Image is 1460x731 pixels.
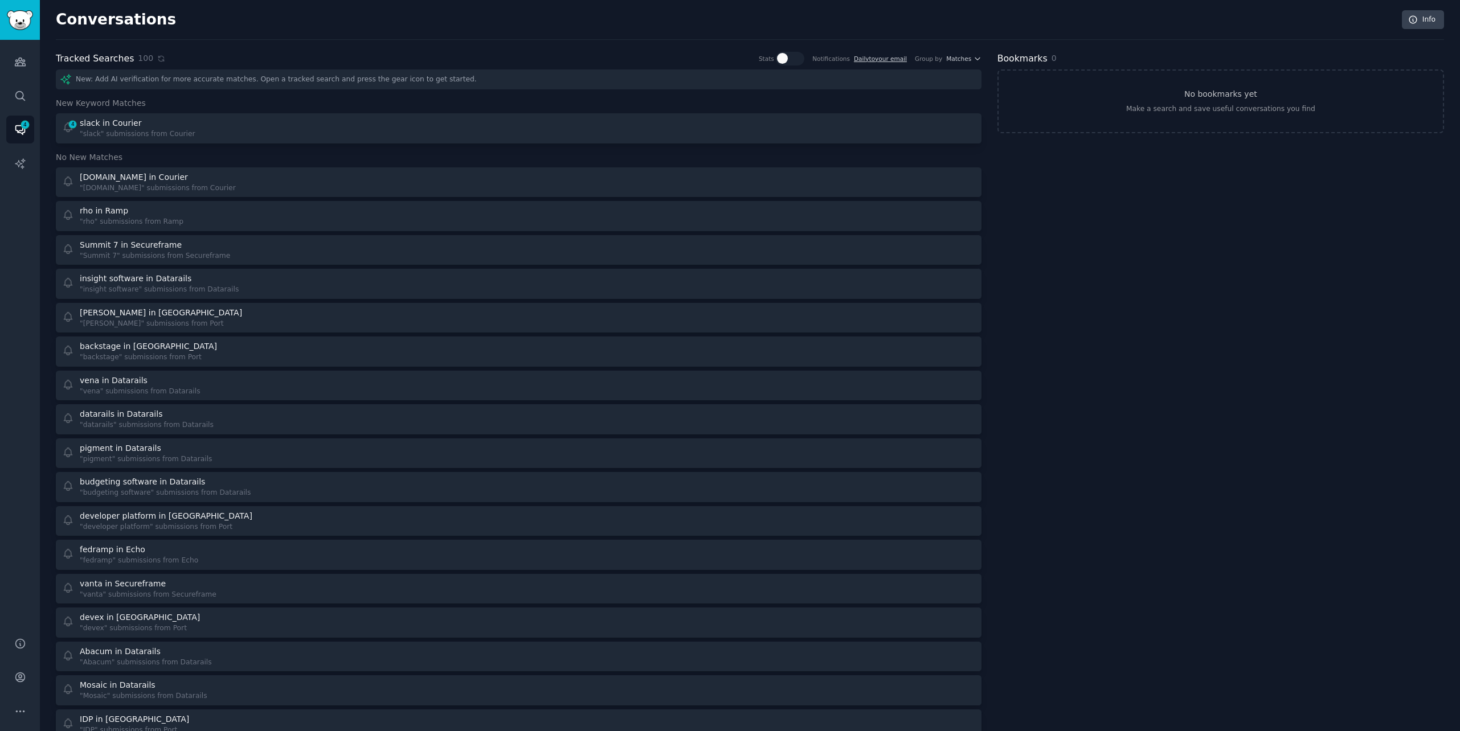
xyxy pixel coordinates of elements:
a: datarails in Datarails"datarails" submissions from Datarails [56,404,981,434]
div: vanta in Secureframe [80,578,166,590]
span: Matches [946,55,971,63]
div: "datarails" submissions from Datarails [80,420,214,430]
span: 4 [20,121,30,129]
div: "Summit 7" submissions from Secureframe [80,251,230,261]
span: 0 [1052,54,1057,63]
a: Info [1402,10,1444,30]
div: datarails in Datarails [80,408,162,420]
div: Notifications [812,55,850,63]
div: slack in Courier [80,117,141,129]
span: 4 [68,120,78,128]
div: backstage in [GEOGRAPHIC_DATA] [80,340,217,352]
h2: Tracked Searches [56,52,134,66]
h2: Conversations [56,11,176,29]
div: "Mosaic" submissions from Datarails [80,691,207,701]
a: [PERSON_NAME] in [GEOGRAPHIC_DATA]"[PERSON_NAME]" submissions from Port [56,303,981,333]
div: Group by [915,55,942,63]
h3: No bookmarks yet [1184,88,1257,100]
a: budgeting software in Datarails"budgeting software" submissions from Datarails [56,472,981,502]
div: "Abacum" submissions from Datarails [80,658,212,668]
a: devex in [GEOGRAPHIC_DATA]"devex" submissions from Port [56,607,981,638]
div: "slack" submissions from Courier [80,129,195,139]
div: devex in [GEOGRAPHIC_DATA] [80,611,200,623]
div: Stats [759,55,774,63]
div: "vena" submissions from Datarails [80,387,201,397]
a: [DOMAIN_NAME] in Courier"[DOMAIN_NAME]" submissions from Courier [56,167,981,198]
div: Summit 7 in Secureframe [80,239,182,251]
div: New: Add AI verification for more accurate matches. Open a tracked search and press the gear icon... [56,69,981,89]
div: "budgeting software" submissions from Datarails [80,488,251,498]
div: fedramp in Echo [80,544,145,556]
div: "[DOMAIN_NAME]" submissions from Courier [80,183,236,194]
div: [DOMAIN_NAME] in Courier [80,171,188,183]
a: vena in Datarails"vena" submissions from Datarails [56,371,981,401]
a: fedramp in Echo"fedramp" submissions from Echo [56,540,981,570]
a: No bookmarks yetMake a search and save useful conversations you find [997,69,1444,133]
img: GummySearch logo [7,10,33,30]
div: "devex" submissions from Port [80,623,202,634]
div: "rho" submissions from Ramp [80,217,183,227]
div: "[PERSON_NAME]" submissions from Port [80,319,244,329]
button: Matches [946,55,981,63]
a: backstage in [GEOGRAPHIC_DATA]"backstage" submissions from Port [56,336,981,367]
div: pigment in Datarails [80,442,161,454]
h2: Bookmarks [997,52,1048,66]
a: Mosaic in Datarails"Mosaic" submissions from Datarails [56,675,981,705]
div: insight software in Datarails [80,273,191,285]
a: pigment in Datarails"pigment" submissions from Datarails [56,438,981,469]
a: developer platform in [GEOGRAPHIC_DATA]"developer platform" submissions from Port [56,506,981,536]
a: Abacum in Datarails"Abacum" submissions from Datarails [56,642,981,672]
div: "pigment" submissions from Datarails [80,454,212,465]
a: insight software in Datarails"insight software" submissions from Datarails [56,269,981,299]
div: "vanta" submissions from Secureframe [80,590,216,600]
div: "developer platform" submissions from Port [80,522,254,532]
div: "backstage" submissions from Port [80,352,219,363]
div: rho in Ramp [80,205,128,217]
div: developer platform in [GEOGRAPHIC_DATA] [80,510,252,522]
div: "fedramp" submissions from Echo [80,556,198,566]
div: [PERSON_NAME] in [GEOGRAPHIC_DATA] [80,307,242,319]
div: Mosaic in Datarails [80,679,156,691]
div: budgeting software in Datarails [80,476,205,488]
a: Summit 7 in Secureframe"Summit 7" submissions from Secureframe [56,235,981,265]
span: 100 [138,52,153,64]
div: IDP in [GEOGRAPHIC_DATA] [80,713,189,725]
div: Make a search and save useful conversations you find [1126,104,1315,114]
a: Dailytoyour email [854,55,907,62]
a: 4 [6,116,34,143]
a: vanta in Secureframe"vanta" submissions from Secureframe [56,574,981,604]
div: "insight software" submissions from Datarails [80,285,239,295]
a: 4slack in Courier"slack" submissions from Courier [56,113,981,143]
a: rho in Ramp"rho" submissions from Ramp [56,201,981,231]
div: Abacum in Datarails [80,646,161,658]
span: New Keyword Matches [56,97,146,109]
div: vena in Datarails [80,375,148,387]
span: No New Matches [56,151,122,163]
